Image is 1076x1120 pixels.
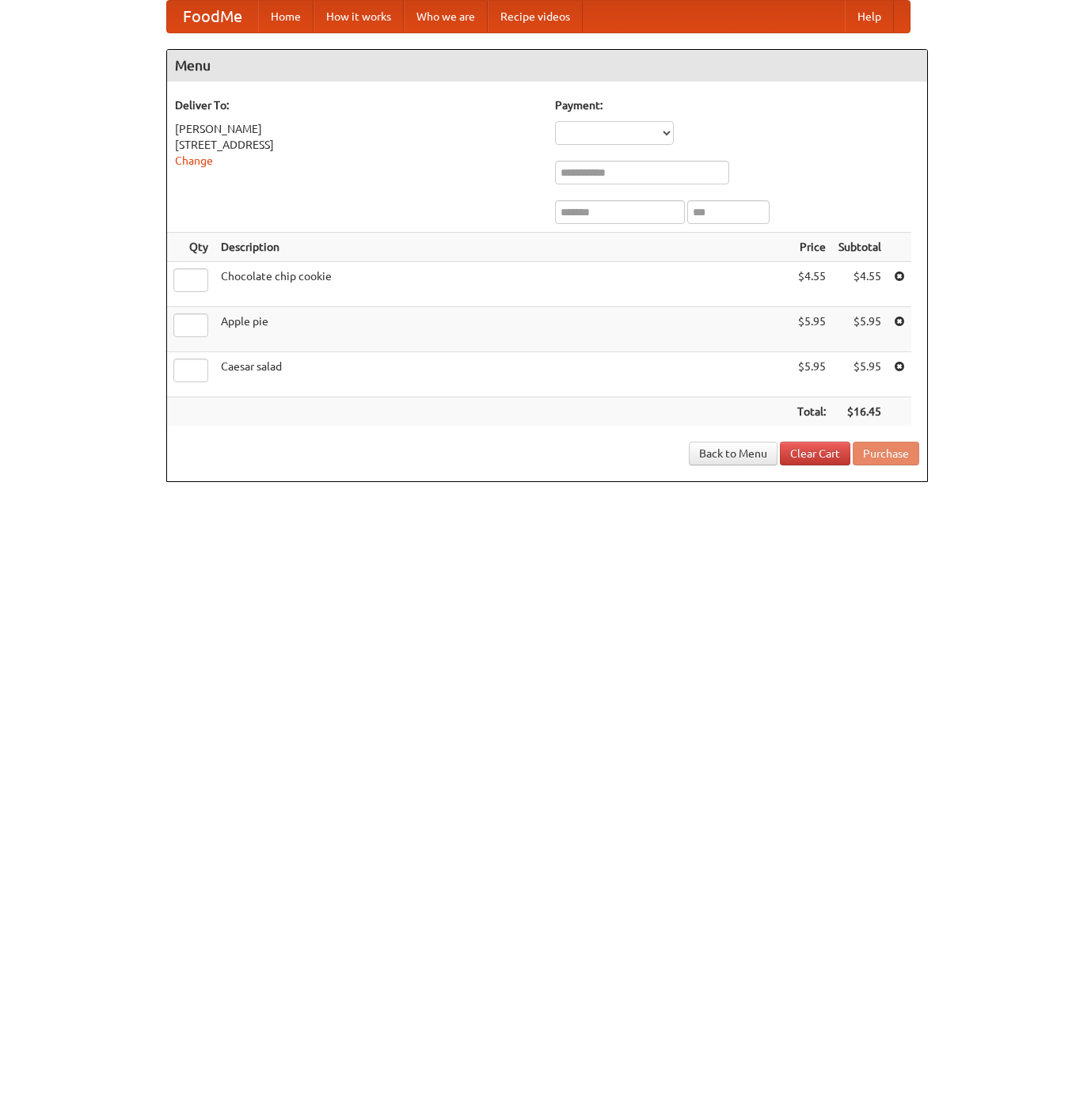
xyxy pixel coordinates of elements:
[832,352,888,397] td: $5.95
[780,442,850,465] a: Clear Cart
[488,1,583,32] a: Recipe videos
[215,262,791,307] td: Chocolate chip cookie
[215,307,791,352] td: Apple pie
[832,307,888,352] td: $5.95
[167,50,927,82] h4: Menu
[175,97,539,113] h5: Deliver To:
[215,352,791,397] td: Caesar salad
[832,397,888,427] th: $16.45
[791,262,832,307] td: $4.55
[167,1,258,32] a: FoodMe
[555,97,919,113] h5: Payment:
[845,1,894,32] a: Help
[215,233,791,262] th: Description
[832,233,888,262] th: Subtotal
[853,442,919,465] button: Purchase
[689,442,778,465] a: Back to Menu
[258,1,314,32] a: Home
[175,154,213,167] a: Change
[791,307,832,352] td: $5.95
[791,352,832,397] td: $5.95
[791,397,832,427] th: Total:
[314,1,404,32] a: How it works
[175,121,539,137] div: [PERSON_NAME]
[167,233,215,262] th: Qty
[791,233,832,262] th: Price
[832,262,888,307] td: $4.55
[404,1,488,32] a: Who we are
[175,137,539,153] div: [STREET_ADDRESS]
